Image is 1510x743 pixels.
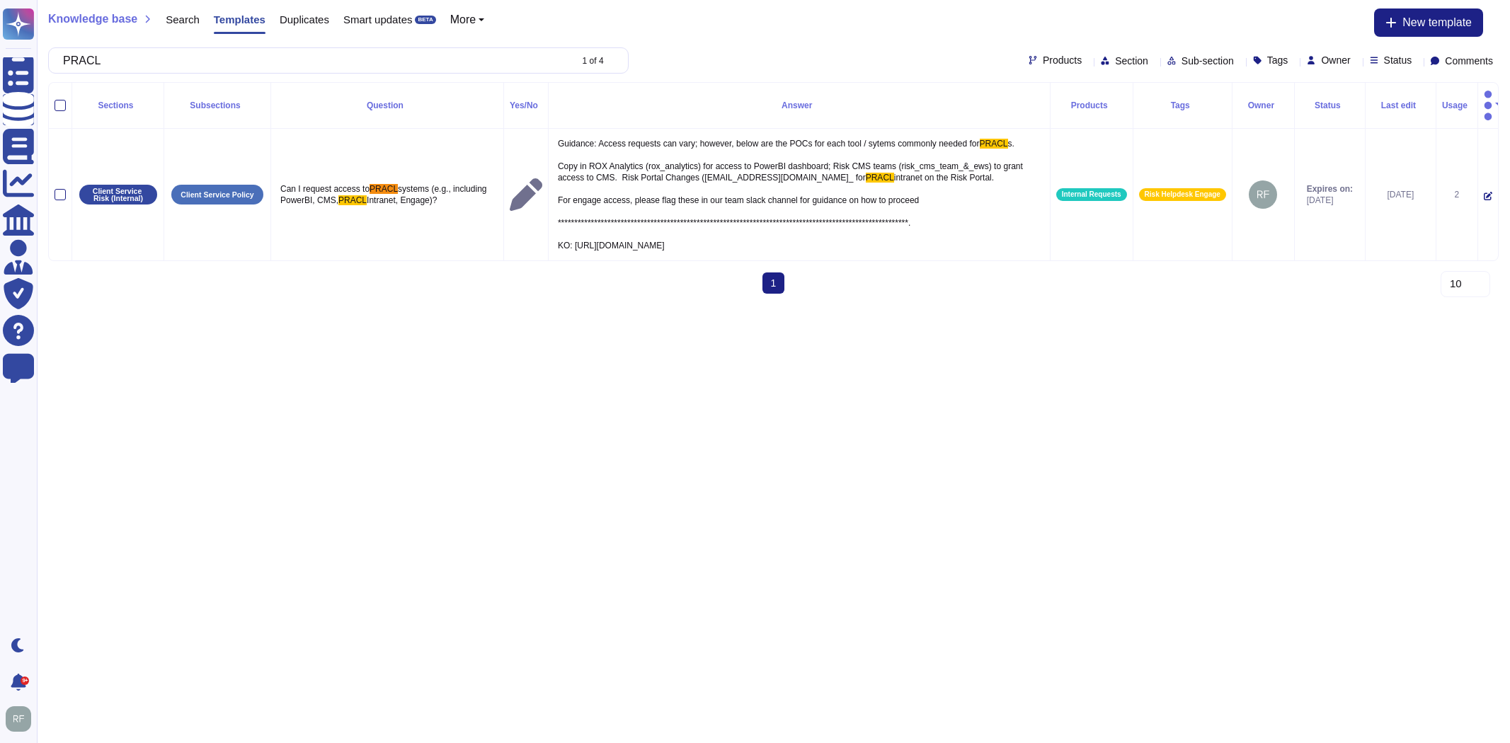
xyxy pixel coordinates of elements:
span: Risk Helpdesk Engage [1145,191,1220,198]
span: Can I request access to [280,184,370,194]
span: Status [1384,55,1412,65]
img: user [6,706,31,732]
span: New template [1402,17,1472,28]
button: More [450,14,485,25]
div: Subsections [170,101,265,110]
span: 1 [762,272,785,294]
input: Search by keywords [56,48,570,73]
span: [DATE] [1307,195,1353,206]
span: Sub-section [1182,56,1234,66]
button: user [3,703,41,735]
div: Usage [1442,101,1472,110]
span: Expires on: [1307,183,1353,195]
div: Question [277,101,498,110]
span: Products [1043,55,1082,65]
div: Yes/No [510,101,542,110]
span: Tags [1267,55,1288,65]
span: Smart updates [343,14,413,25]
span: Templates [214,14,265,25]
span: PRACL [866,173,894,183]
p: Client Service Policy [181,191,253,199]
span: Intranet, Engage)? [367,195,437,205]
div: 9+ [21,676,29,685]
span: Internal Requests [1062,191,1121,198]
span: PRACL [370,184,398,194]
div: Owner [1238,101,1288,110]
span: Duplicates [280,14,329,25]
p: Client Service Risk (Internal) [84,188,152,202]
span: systems (e.g., including PowerBI, CMS, [280,184,489,205]
span: Comments [1445,56,1493,66]
span: Search [166,14,200,25]
span: More [450,14,476,25]
div: BETA [415,16,435,24]
div: 2 [1442,189,1472,200]
span: s. Copy in ROX Analytics (rox_analytics) for access to PowerBI dashboard; Risk CMS teams (risk_cm... [558,139,1025,183]
div: 1 of 4 [583,57,604,65]
span: Owner [1321,55,1350,65]
span: PRACL [338,195,367,205]
span: Knowledge base [48,13,137,25]
span: Guidance: Access requests can vary; however, below are the POCs for each tool / sytems commonly n... [558,139,980,149]
div: Answer [554,101,1044,110]
div: Status [1300,101,1359,110]
div: Tags [1139,101,1226,110]
img: user [1249,180,1277,209]
div: Sections [78,101,158,110]
div: [DATE] [1371,189,1430,200]
span: Section [1115,56,1148,66]
button: New template [1374,8,1483,37]
div: Products [1056,101,1127,110]
span: PRACL [980,139,1008,149]
div: Last edit [1371,101,1430,110]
